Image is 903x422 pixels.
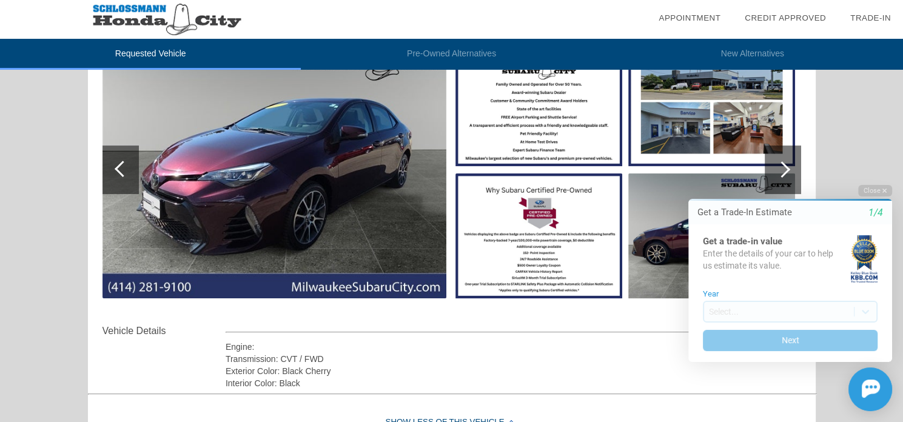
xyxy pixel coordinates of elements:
[226,353,799,365] div: Transmission: CVT / FWD
[850,13,891,22] a: Trade-In
[628,173,795,298] img: 5.jpg
[455,173,622,298] img: 3.jpg
[102,324,226,338] div: Vehicle Details
[226,377,799,389] div: Interior Color: Black
[745,13,826,22] a: Credit Approved
[663,174,903,422] iframe: Chat Assistance
[455,41,622,166] img: 2.jpg
[102,41,446,298] img: 1.jpg
[628,41,795,166] img: 4.jpg
[301,39,602,70] li: Pre-Owned Alternatives
[659,13,720,22] a: Appointment
[226,341,799,353] div: Engine:
[226,365,799,377] div: Exterior Color: Black Cherry
[602,39,903,70] li: New Alternatives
